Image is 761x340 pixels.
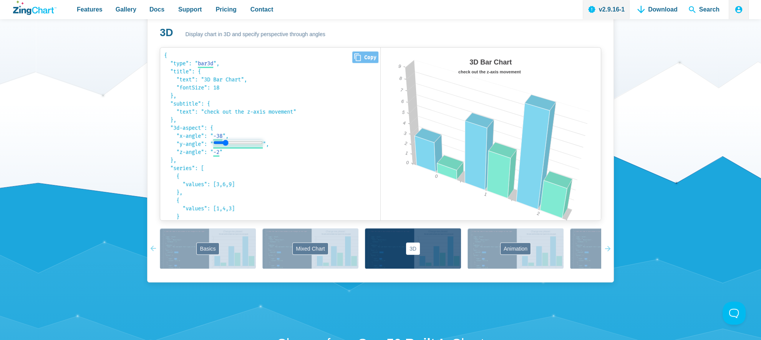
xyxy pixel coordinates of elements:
button: Mixed Chart [262,228,358,269]
span: bar3d [198,60,213,67]
code: { "type": " ", "title": { "text": "3D Bar Chart", "fontSize": 18 }, "subtitle": { "text": "check ... [164,51,376,216]
a: ZingChart Logo. Click to return to the homepage [13,1,56,15]
button: 3D [365,228,461,269]
button: Basics [160,228,256,269]
span: Gallery [116,4,136,15]
span: -38 [213,133,222,139]
button: Animation [468,228,564,269]
span: Pricing [216,4,236,15]
h3: 3D [160,26,173,40]
span: -2 [213,149,219,155]
span: Features [77,4,103,15]
iframe: Toggle Customer Support [723,302,746,325]
span: Support [178,4,202,15]
span: Display chart in 3D and specify perspective through angles [186,30,325,39]
span: Docs [149,4,164,15]
button: Labels [570,228,666,269]
span: Contact [250,4,274,15]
